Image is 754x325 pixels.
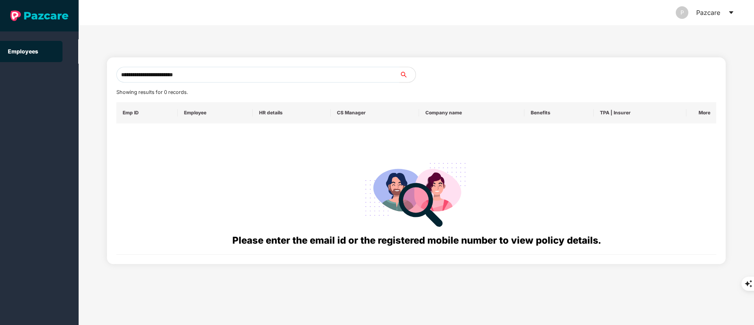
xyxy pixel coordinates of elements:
th: CS Manager [331,102,419,123]
th: HR details [253,102,330,123]
span: P [680,6,684,19]
th: Employee [178,102,253,123]
th: More [686,102,716,123]
a: Employees [8,48,38,55]
span: search [399,72,416,78]
th: Company name [419,102,524,123]
span: caret-down [728,9,734,16]
th: Benefits [524,102,594,123]
th: Emp ID [116,102,178,123]
span: Please enter the email id or the registered mobile number to view policy details. [232,235,601,246]
button: search [399,67,416,83]
span: Showing results for 0 records. [116,89,188,95]
th: TPA | Insurer [594,102,686,123]
img: svg+xml;base64,PHN2ZyB4bWxucz0iaHR0cDovL3d3dy53My5vcmcvMjAwMC9zdmciIHdpZHRoPSIyODgiIGhlaWdodD0iMj... [360,153,473,233]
